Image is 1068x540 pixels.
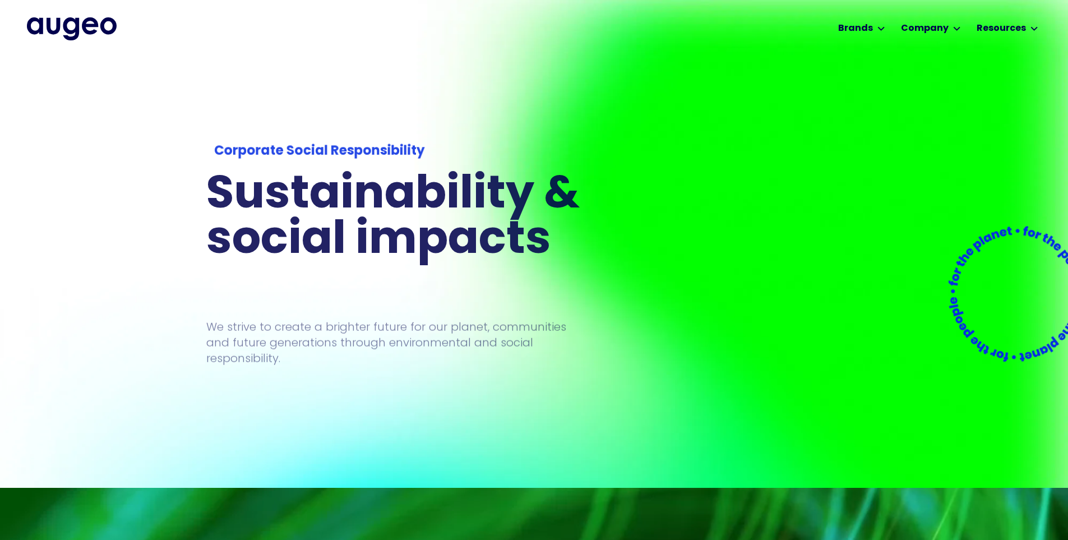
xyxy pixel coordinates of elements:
[206,173,691,264] h1: Sustainability & social impacts
[838,22,873,35] div: Brands
[214,145,424,158] strong: Corporate Social Responsibility
[27,17,117,40] a: home
[27,17,117,40] img: Augeo's full logo in midnight blue.
[901,22,949,35] div: Company
[206,319,592,366] p: We strive to create a brighter future for our planet, communities and future generations through ...
[977,22,1026,35] div: Resources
